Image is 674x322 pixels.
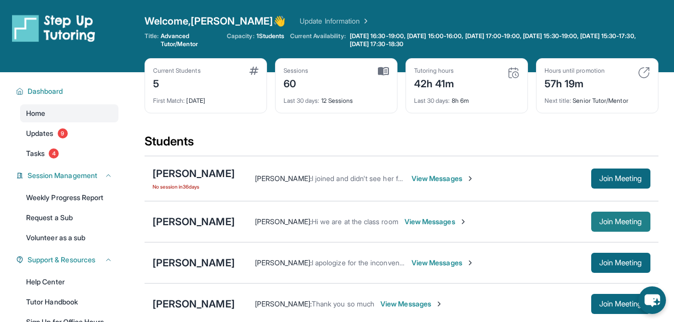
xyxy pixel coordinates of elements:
[20,189,118,207] a: Weekly Progress Report
[284,67,309,75] div: Sessions
[412,174,474,184] span: View Messages
[312,174,448,183] span: I joined and didn't see her for some reason
[350,32,656,48] span: [DATE] 16:30-19:00, [DATE] 15:00-16:00, [DATE] 17:00-19:00, [DATE] 15:30-19:00, [DATE] 15:30-17:3...
[58,128,68,138] span: 9
[380,299,443,309] span: View Messages
[161,32,221,48] span: Advanced Tutor/Mentor
[145,133,658,155] div: Students
[638,286,666,314] button: chat-button
[249,67,258,75] img: card
[284,97,320,104] span: Last 30 days :
[414,91,519,105] div: 8h 6m
[256,32,285,40] span: 1 Students
[300,16,370,26] a: Update Information
[255,217,312,226] span: [PERSON_NAME] :
[20,273,118,291] a: Help Center
[145,14,286,28] span: Welcome, [PERSON_NAME] 👋
[638,67,650,79] img: card
[20,124,118,142] a: Updates9
[378,67,389,76] img: card
[20,144,118,163] a: Tasks4
[545,97,572,104] span: Next title :
[255,174,312,183] span: [PERSON_NAME] :
[599,176,642,182] span: Join Meeting
[599,301,642,307] span: Join Meeting
[405,217,467,227] span: View Messages
[414,97,450,104] span: Last 30 days :
[466,175,474,183] img: Chevron-Right
[591,294,650,314] button: Join Meeting
[24,171,112,181] button: Session Management
[153,297,235,311] div: [PERSON_NAME]
[24,255,112,265] button: Support & Resources
[28,255,95,265] span: Support & Resources
[26,108,45,118] span: Home
[12,14,95,42] img: logo
[255,299,312,308] span: [PERSON_NAME] :
[412,258,474,268] span: View Messages
[466,259,474,267] img: Chevron-Right
[599,219,642,225] span: Join Meeting
[153,215,235,229] div: [PERSON_NAME]
[459,218,467,226] img: Chevron-Right
[591,212,650,232] button: Join Meeting
[227,32,254,40] span: Capacity:
[153,183,235,191] span: No session in 36 days
[290,32,345,48] span: Current Availability:
[49,148,59,158] span: 4
[24,86,112,96] button: Dashboard
[435,300,443,308] img: Chevron-Right
[153,167,235,181] div: [PERSON_NAME]
[153,75,201,91] div: 5
[591,169,650,189] button: Join Meeting
[20,293,118,311] a: Tutor Handbook
[284,75,309,91] div: 60
[153,91,258,105] div: [DATE]
[153,97,185,104] span: First Match :
[591,253,650,273] button: Join Meeting
[145,32,159,48] span: Title:
[284,91,389,105] div: 12 Sessions
[545,75,605,91] div: 57h 19m
[414,67,455,75] div: Tutoring hours
[20,209,118,227] a: Request a Sub
[414,75,455,91] div: 42h 41m
[255,258,312,267] span: [PERSON_NAME] :
[545,91,650,105] div: Senior Tutor/Mentor
[28,86,63,96] span: Dashboard
[26,148,45,158] span: Tasks
[545,67,605,75] div: Hours until promotion
[153,67,201,75] div: Current Students
[599,260,642,266] span: Join Meeting
[312,258,506,267] span: I apologize for the inconvenience this will rarely happen again
[312,299,374,308] span: Thank you so much
[28,171,97,181] span: Session Management
[20,229,118,247] a: Volunteer as a sub
[312,217,398,226] span: Hi we are at the class room
[348,32,658,48] a: [DATE] 16:30-19:00, [DATE] 15:00-16:00, [DATE] 17:00-19:00, [DATE] 15:30-19:00, [DATE] 15:30-17:3...
[20,104,118,122] a: Home
[360,16,370,26] img: Chevron Right
[26,128,54,138] span: Updates
[153,256,235,270] div: [PERSON_NAME]
[507,67,519,79] img: card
